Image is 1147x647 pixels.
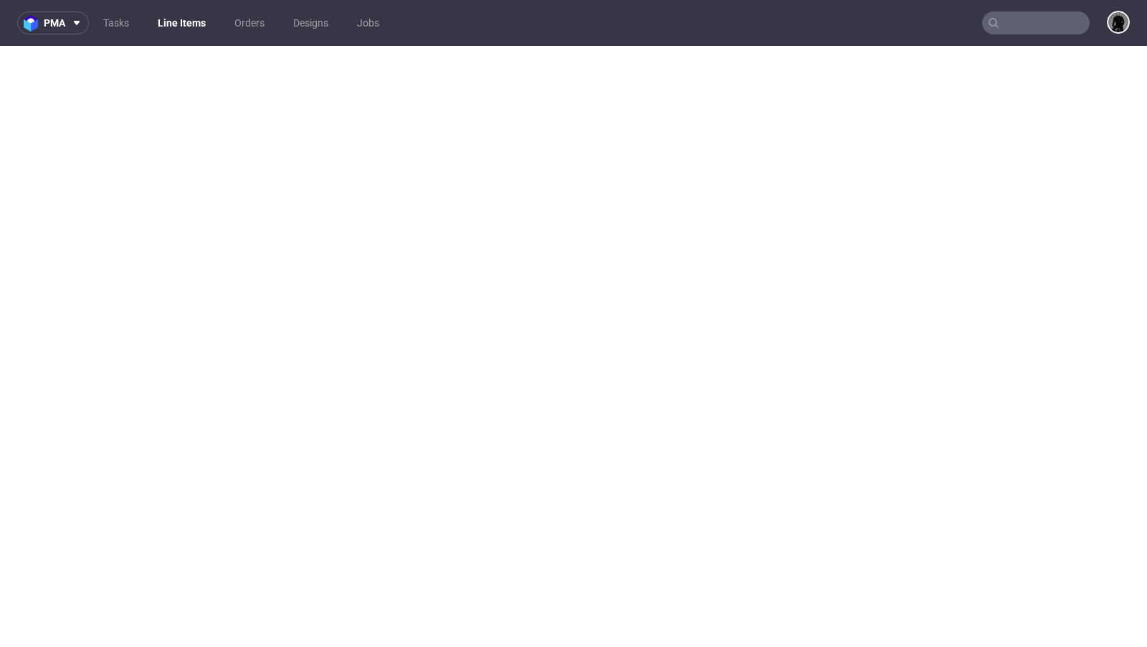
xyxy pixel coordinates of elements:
a: Jobs [348,11,388,34]
a: Orders [226,11,273,34]
img: Dawid Urbanowicz [1108,12,1128,32]
img: logo [24,15,44,32]
a: Tasks [95,11,138,34]
a: Line Items [149,11,214,34]
a: Designs [285,11,337,34]
button: pma [17,11,89,34]
span: pma [44,18,65,28]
